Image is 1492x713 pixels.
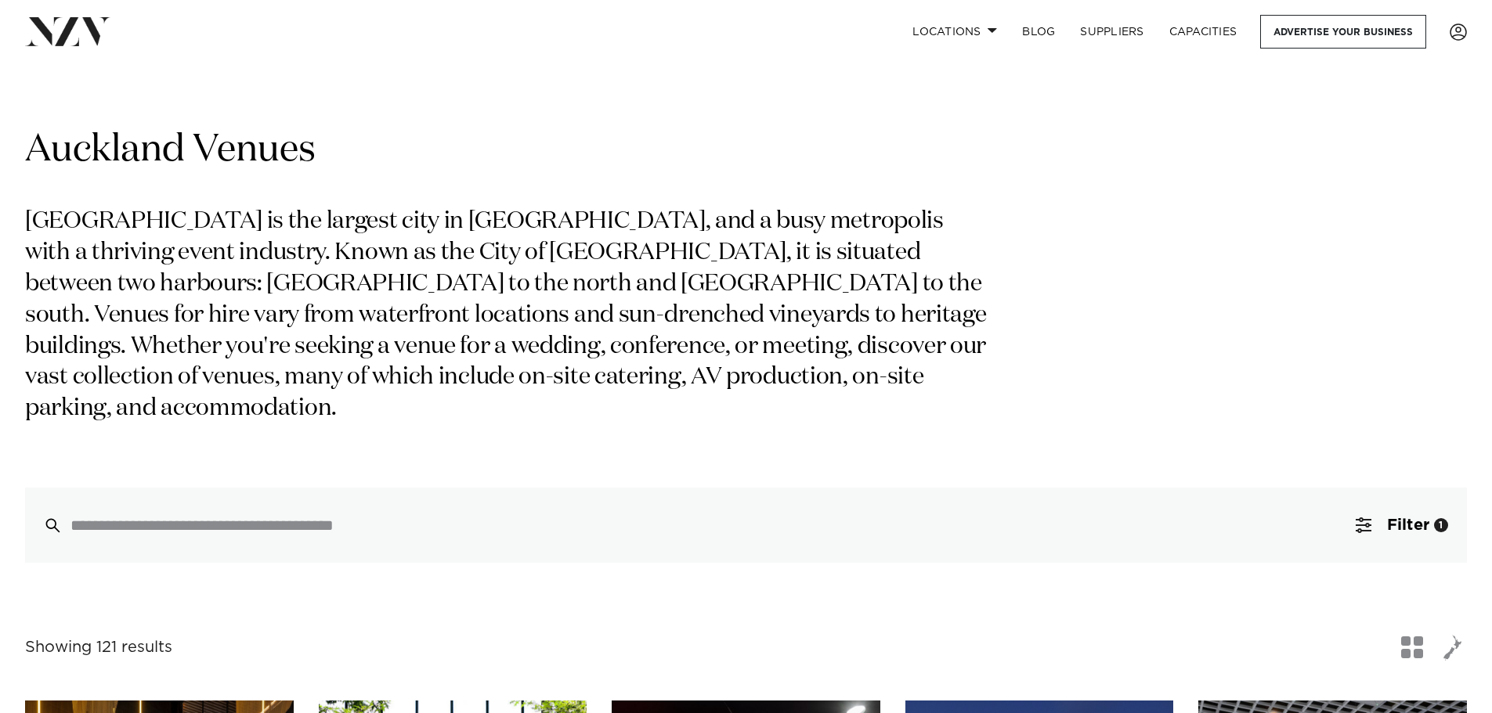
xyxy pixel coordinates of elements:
h1: Auckland Venues [25,126,1467,175]
button: Filter1 [1337,488,1467,563]
p: [GEOGRAPHIC_DATA] is the largest city in [GEOGRAPHIC_DATA], and a busy metropolis with a thriving... [25,207,993,425]
img: nzv-logo.png [25,17,110,45]
div: Showing 121 results [25,636,172,660]
a: BLOG [1010,15,1068,49]
a: Locations [900,15,1010,49]
span: Filter [1387,517,1429,533]
div: 1 [1434,518,1448,532]
a: Advertise your business [1260,15,1426,49]
a: SUPPLIERS [1068,15,1156,49]
a: Capacities [1157,15,1250,49]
